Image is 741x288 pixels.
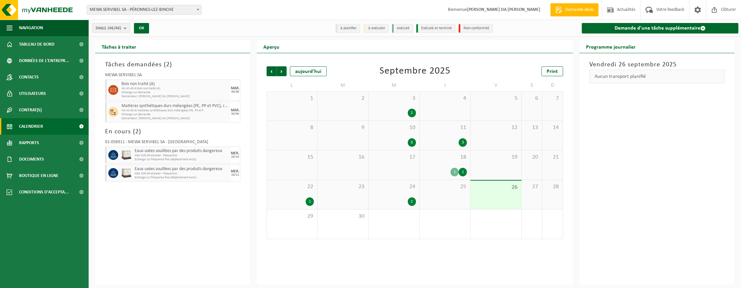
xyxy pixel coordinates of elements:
span: 6 [525,95,539,102]
span: 28 [546,183,559,190]
a: Demande devis [550,3,599,16]
img: PB-IC-1000-HPE-00-01 [121,150,131,160]
span: Contrat(s) [19,102,42,118]
span: Calendrier [19,118,43,135]
span: Demandeur: [PERSON_NAME] DA [PERSON_NAME] [121,95,229,99]
span: Site(s) [96,23,121,33]
li: Exécuté et terminé [416,24,455,33]
span: Eaux usées souillées par des produits dangereux [135,148,229,154]
button: OK [134,23,149,33]
span: Conditions d'accepta... [19,184,69,200]
span: 18 [423,154,467,161]
div: 3 [408,138,416,147]
h2: Tâches à traiter [95,40,143,53]
span: 9 [321,124,365,131]
div: MER. [231,169,239,173]
strong: [PERSON_NAME] DA [PERSON_NAME] [467,7,540,12]
span: 15 [270,154,314,161]
span: 22 [270,183,314,190]
h3: En cours ( ) [105,127,240,137]
td: D [542,79,563,91]
td: J [420,79,470,91]
span: Boutique en ligne [19,167,58,184]
span: KGA Colli afvalwater - frequentie [135,154,229,158]
div: MER. [231,151,239,155]
span: 26 [474,184,518,191]
div: 30/09 [231,112,239,116]
div: 29/10 [231,155,239,159]
span: 20 [525,154,539,161]
td: M [317,79,368,91]
span: 30 [321,213,365,220]
span: 2 [135,128,139,135]
div: 1 [306,197,314,206]
span: 17 [372,154,416,161]
span: 29 [270,213,314,220]
span: Navigation [19,20,43,36]
div: 01-056911 - MEWA SERVIBEL SA - [GEOGRAPHIC_DATA] [105,140,240,146]
span: Utilisateurs [19,85,46,102]
span: MEWA SERVIBEL SA - PÉRONNES-LEZ-BINCHE [87,5,202,15]
div: Septembre 2025 [380,66,450,76]
span: 7 [546,95,559,102]
span: Documents [19,151,44,167]
div: 1 [450,168,459,176]
span: 12 [474,124,518,131]
span: 1 [270,95,314,102]
span: Précédent [267,66,276,76]
div: MAR. [231,86,240,90]
td: L [267,79,317,91]
span: Bois non traité (A) [121,81,229,87]
div: MAR. [231,108,240,112]
span: Tableau de bord [19,36,54,53]
span: Rapports [19,135,39,151]
span: 13 [525,124,539,131]
span: 21 [546,154,559,161]
li: exécuté [392,24,413,33]
span: 14 [546,124,559,131]
div: 2 [408,197,416,206]
span: Eaux usées souillées par des produits dangereux [135,166,229,172]
span: 25 [423,183,467,190]
span: 5 [474,95,518,102]
div: MEWA SERVIBEL SA [105,73,240,79]
span: Echange sur fréquence fixe (déplacement exclu) [135,176,229,180]
a: Demande d'une tâche supplémentaire [582,23,738,33]
div: 3 [459,138,467,147]
div: 30/09 [231,90,239,94]
span: KGA Colli afvalwater - frequentie [135,172,229,176]
a: Print [541,66,563,76]
span: 16 [321,154,365,161]
td: M [369,79,420,91]
count: (46/46) [108,26,121,30]
span: 10 [372,124,416,131]
h3: Vendredi 26 septembre 2025 [589,60,725,70]
span: 19 [474,154,518,161]
div: 2 [408,109,416,117]
span: HK-XC-40-G bois non traité (A) [121,87,229,91]
span: 24 [372,183,416,190]
span: Données de l'entrepr... [19,53,69,69]
span: Print [547,69,558,74]
span: 23 [321,183,365,190]
span: Echange sur demande [121,113,229,117]
span: 2 [166,61,170,68]
h2: Aperçu [257,40,286,53]
li: à planifier [336,24,360,33]
div: Aucun transport planifié [589,70,725,83]
span: 4 [423,95,467,102]
h2: Programme journalier [579,40,642,53]
span: Demandeur: [PERSON_NAME] DA [PERSON_NAME] [121,117,229,121]
span: Demande devis [564,7,595,13]
div: 19/11 [231,173,239,177]
div: 1 [459,168,467,176]
span: 2 [321,95,365,102]
span: 3 [372,95,416,102]
span: 11 [423,124,467,131]
li: Non-conformité [459,24,493,33]
div: aujourd'hui [290,66,327,76]
td: S [522,79,542,91]
li: à exécuter [363,24,389,33]
span: Matières synthétiques durs mélangées (PE, PP et PVC), recyclables (industriel) [121,103,229,109]
span: Suivant [277,66,287,76]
